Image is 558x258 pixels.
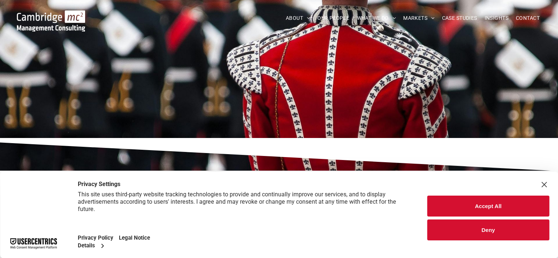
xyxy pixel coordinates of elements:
[400,12,438,24] a: MARKETS
[17,10,85,32] img: Go to Homepage
[438,12,481,24] a: CASE STUDIES
[314,12,353,24] a: OUR PEOPLE
[282,12,314,24] a: ABOUT
[481,12,512,24] a: INSIGHTS
[512,12,543,24] a: CONTACT
[17,11,85,19] a: Your Business Transformed | Cambridge Management Consulting
[353,12,400,24] a: WHAT WE DO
